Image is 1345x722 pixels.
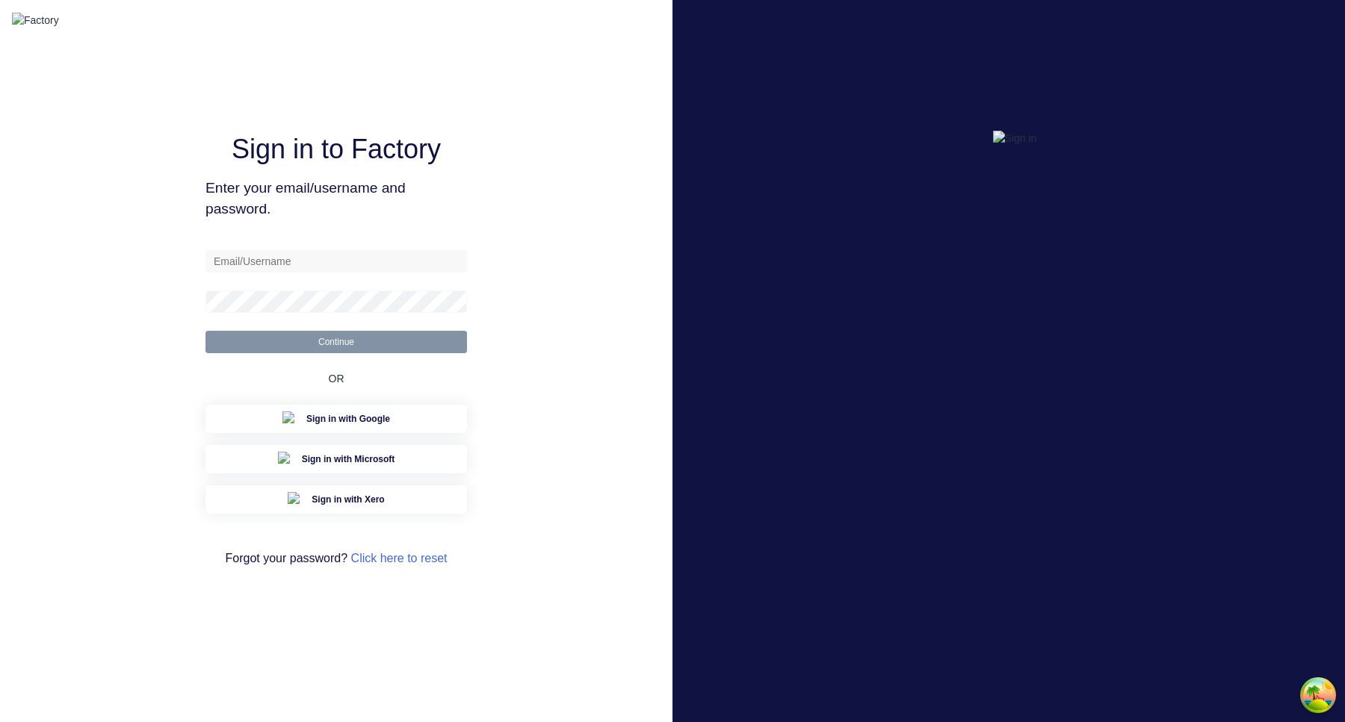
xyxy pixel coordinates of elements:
button: Microsoft Sign inSign in with Microsoft [205,445,467,473]
img: Microsoft Sign in [278,452,293,467]
button: Xero Sign inSign in with Xero [205,485,467,514]
img: Xero Sign in [288,492,303,507]
span: Sign in with Xero [312,493,384,506]
span: Sign in with Google [306,412,390,426]
h1: Sign in to Factory [232,133,441,165]
div: OR [329,353,344,405]
span: Sign in with Microsoft [302,452,395,466]
img: Sign in [993,131,1037,146]
button: Open Tanstack query devtools [1303,680,1333,710]
button: Continue [205,331,467,353]
input: Email/Username [205,250,467,273]
span: Forgot your password? [225,550,447,567]
img: Google Sign in [282,411,297,426]
a: Click here to reset [351,552,448,564]
img: Factory [12,13,59,28]
button: Google Sign inSign in with Google [205,405,467,433]
span: Enter your email/username and password. [205,178,467,221]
